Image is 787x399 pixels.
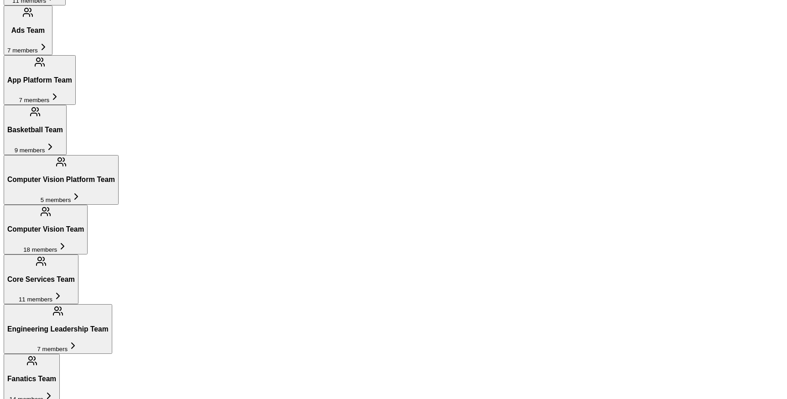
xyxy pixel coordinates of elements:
[41,197,71,203] span: 5 members
[23,246,57,253] span: 18 members
[7,126,63,134] h3: Basketball Team
[7,76,72,84] h3: App Platform Team
[7,325,109,333] h3: Engineering Leadership Team
[15,147,45,154] span: 9 members
[4,205,88,254] button: Computer Vision Team18 members
[19,296,52,303] span: 11 members
[4,304,112,354] button: Engineering Leadership Team7 members
[7,375,56,383] h3: Fanatics Team
[7,225,84,233] h3: Computer Vision Team
[4,55,76,105] button: App Platform Team7 members
[7,176,115,184] h3: Computer Vision Platform Team
[4,155,119,205] button: Computer Vision Platform Team5 members
[37,346,68,352] span: 7 members
[4,5,52,55] button: Ads Team7 members
[7,26,49,35] h3: Ads Team
[4,105,67,155] button: Basketball Team9 members
[7,47,38,54] span: 7 members
[7,275,75,284] h3: Core Services Team
[4,254,78,304] button: Core Services Team11 members
[19,97,50,104] span: 7 members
